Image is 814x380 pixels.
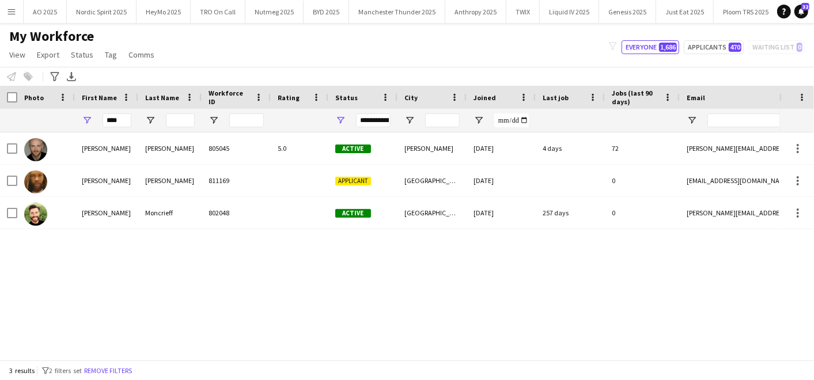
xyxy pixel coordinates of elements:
button: Applicants470 [684,40,744,54]
button: AO 2025 [24,1,67,23]
button: Remove filters [82,364,134,377]
div: [GEOGRAPHIC_DATA] [397,165,467,196]
span: Photo [24,93,44,102]
div: 0 [605,197,680,229]
a: View [5,47,30,62]
div: [PERSON_NAME] [75,197,138,229]
span: Export [37,50,59,60]
button: Open Filter Menu [209,115,219,126]
div: 72 [605,132,680,164]
div: Moncrieff [138,197,202,229]
div: 802048 [202,197,271,229]
input: Workforce ID Filter Input [229,113,264,127]
div: [PERSON_NAME] [75,132,138,164]
a: 32 [794,5,808,18]
div: 257 days [536,197,605,229]
button: Open Filter Menu [404,115,415,126]
img: Gary Lawrence [24,170,47,193]
span: 1,686 [659,43,677,52]
div: [DATE] [467,132,536,164]
button: Manchester Thunder 2025 [349,1,445,23]
button: Nordic Spirit 2025 [67,1,137,23]
button: Nutmeg 2025 [245,1,304,23]
a: Export [32,47,64,62]
span: Status [71,50,93,60]
span: My Workforce [9,28,94,45]
button: BYD 2025 [304,1,349,23]
span: Status [335,93,358,102]
div: 811169 [202,165,271,196]
input: Last Name Filter Input [166,113,195,127]
div: 5.0 [271,132,328,164]
span: Last job [543,93,569,102]
button: Open Filter Menu [687,115,697,126]
span: Rating [278,93,300,102]
span: Tag [105,50,117,60]
div: [PERSON_NAME] [397,132,467,164]
span: Jobs (last 90 days) [612,89,659,106]
a: Comms [124,47,159,62]
span: Workforce ID [209,89,250,106]
a: Tag [100,47,122,62]
app-action-btn: Export XLSX [65,70,78,83]
div: 0 [605,165,680,196]
button: Liquid IV 2025 [540,1,599,23]
app-action-btn: Advanced filters [48,70,62,83]
button: Everyone1,686 [622,40,679,54]
span: City [404,93,418,102]
a: Status [66,47,98,62]
input: First Name Filter Input [103,113,131,127]
div: [PERSON_NAME] [75,165,138,196]
span: Active [335,145,371,153]
span: Joined [474,93,496,102]
div: [GEOGRAPHIC_DATA] [397,197,467,229]
button: HeyMo 2025 [137,1,191,23]
div: [DATE] [467,197,536,229]
button: Ploom TRS 2025 [714,1,778,23]
div: 805045 [202,132,271,164]
div: [PERSON_NAME] [138,132,202,164]
div: 4 days [536,132,605,164]
button: Open Filter Menu [335,115,346,126]
input: Joined Filter Input [494,113,529,127]
img: Gary Hanks [24,138,47,161]
button: Just Eat 2025 [656,1,714,23]
span: Active [335,209,371,218]
input: City Filter Input [425,113,460,127]
span: Comms [128,50,154,60]
button: Genesis 2025 [599,1,656,23]
span: Applicant [335,177,371,185]
span: 2 filters set [49,366,82,375]
div: [DATE] [467,165,536,196]
div: [PERSON_NAME] [138,165,202,196]
span: View [9,50,25,60]
span: Email [687,93,705,102]
span: 470 [729,43,741,52]
button: Open Filter Menu [145,115,156,126]
button: Anthropy 2025 [445,1,506,23]
button: TWIX [506,1,540,23]
button: TRO On Call [191,1,245,23]
button: Open Filter Menu [82,115,92,126]
img: Gary Moncrieff [24,203,47,226]
span: 32 [801,3,809,10]
span: Last Name [145,93,179,102]
span: First Name [82,93,117,102]
button: Open Filter Menu [474,115,484,126]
